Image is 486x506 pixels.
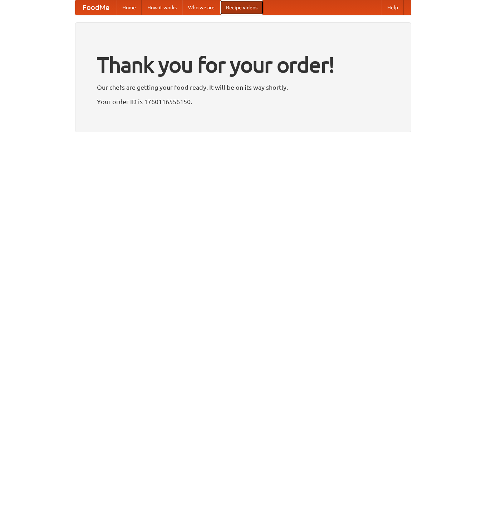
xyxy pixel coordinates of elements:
[182,0,220,15] a: Who we are
[142,0,182,15] a: How it works
[220,0,263,15] a: Recipe videos
[97,48,389,82] h1: Thank you for your order!
[75,0,117,15] a: FoodMe
[97,96,389,107] p: Your order ID is 1760116556150.
[117,0,142,15] a: Home
[97,82,389,93] p: Our chefs are getting your food ready. It will be on its way shortly.
[382,0,404,15] a: Help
